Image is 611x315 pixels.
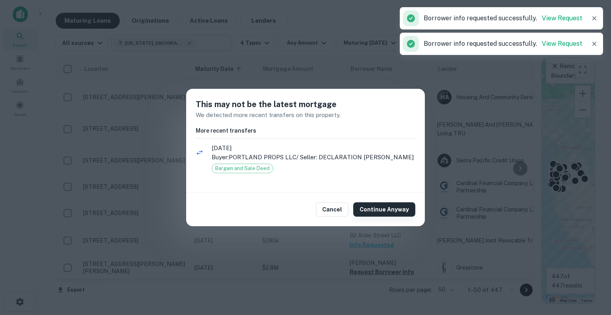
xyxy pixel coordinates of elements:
button: Cancel [316,202,348,217]
h5: This may not be the latest mortgage [196,98,415,110]
h6: More recent transfers [196,126,415,135]
p: Borrower info requested successfully. [424,39,582,49]
span: Bargain and Sale Deed [212,164,273,172]
a: View Request [542,14,582,22]
iframe: Chat Widget [571,226,611,264]
p: We detected more recent transfers on this property. [196,110,415,120]
p: Buyer: PORTLAND PROPS LLC / Seller: DECLARATION [PERSON_NAME] [212,153,415,162]
p: Borrower info requested successfully. [424,14,582,23]
span: [DATE] [212,143,415,153]
button: Continue Anyway [353,202,415,217]
div: Bargain and Sale Deed [212,164,273,173]
a: View Request [542,40,582,47]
